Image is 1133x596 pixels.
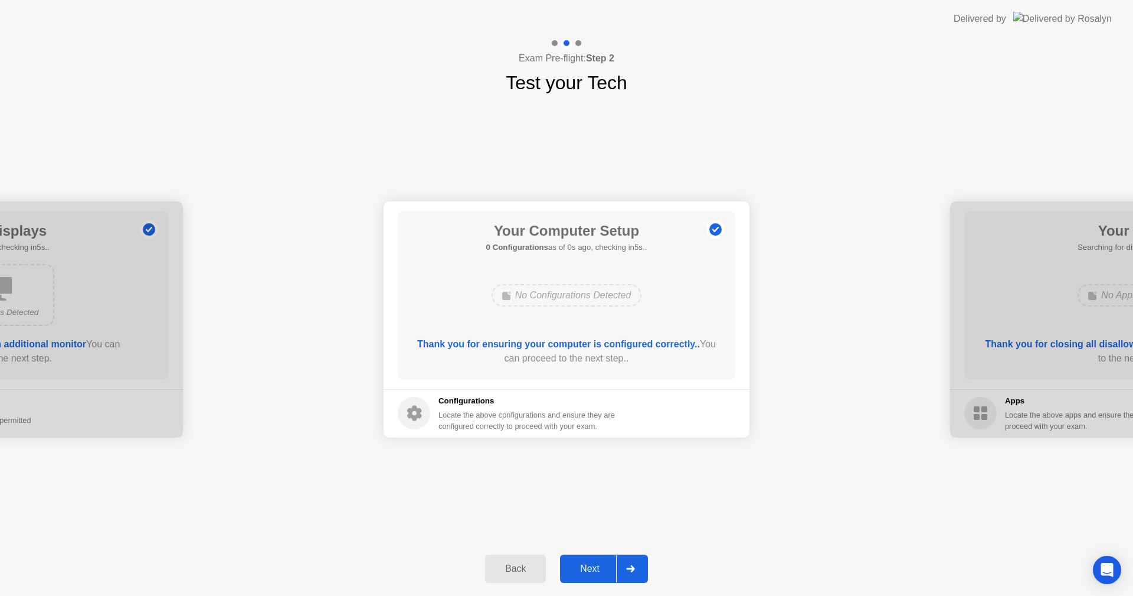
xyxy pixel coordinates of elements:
div: No Configurations Detected [492,284,642,307]
h4: Exam Pre-flight: [519,51,614,66]
img: Delivered by Rosalyn [1013,12,1112,25]
div: Next [564,564,616,574]
b: Step 2 [586,53,614,63]
h5: Configurations [438,395,617,407]
div: Back [489,564,542,574]
button: Back [485,555,546,583]
h5: as of 0s ago, checking in5s.. [486,242,647,253]
h1: Test your Tech [506,69,627,97]
div: You can proceed to the next step.. [415,337,719,366]
div: Delivered by [954,12,1006,26]
b: Thank you for ensuring your computer is configured correctly.. [417,339,700,349]
button: Next [560,555,648,583]
h1: Your Computer Setup [486,220,647,242]
div: Locate the above configurations and ensure they are configured correctly to proceed with your exam. [438,409,617,432]
div: Open Intercom Messenger [1093,556,1121,584]
b: 0 Configurations [486,243,548,252]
